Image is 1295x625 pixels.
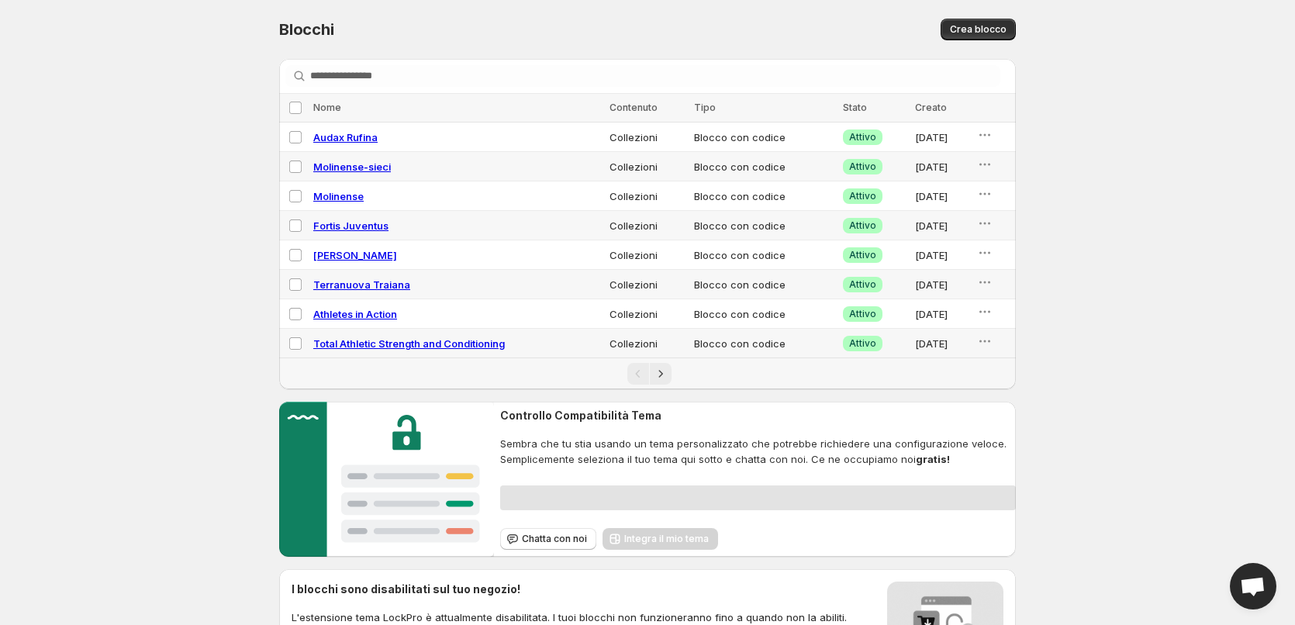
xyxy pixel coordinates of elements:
[849,337,876,350] span: Attivo
[279,357,1016,389] nav: Impaginazione
[605,240,689,270] td: Collezioni
[849,278,876,291] span: Attivo
[279,20,334,39] span: Blocchi
[650,363,672,385] button: Avanti
[610,102,658,113] span: Contenuto
[910,240,972,270] td: [DATE]
[605,211,689,240] td: Collezioni
[313,161,391,173] a: Molinense-sieci
[689,181,838,211] td: Blocco con codice
[292,609,847,625] p: L'estensione tema LockPro è attualmente disabilitata. I tuoi blocchi non funzioneranno fino a qua...
[605,270,689,299] td: Collezioni
[689,211,838,240] td: Blocco con codice
[313,190,364,202] a: Molinense
[910,329,972,358] td: [DATE]
[689,152,838,181] td: Blocco con codice
[313,131,378,143] a: Audax Rufina
[910,123,972,152] td: [DATE]
[910,211,972,240] td: [DATE]
[694,102,716,113] span: Tipo
[313,308,397,320] a: Athletes in Action
[605,123,689,152] td: Collezioni
[500,528,596,550] button: Chatta con noi
[689,270,838,299] td: Blocco con codice
[605,299,689,329] td: Collezioni
[849,308,876,320] span: Attivo
[605,329,689,358] td: Collezioni
[910,152,972,181] td: [DATE]
[849,190,876,202] span: Attivo
[849,131,876,143] span: Attivo
[910,299,972,329] td: [DATE]
[689,123,838,152] td: Blocco con codice
[915,102,947,113] span: Creato
[522,533,587,545] span: Chatta con noi
[313,102,341,113] span: Nome
[689,329,838,358] td: Blocco con codice
[1230,563,1276,609] div: Open chat
[950,23,1007,36] span: Crea blocco
[910,270,972,299] td: [DATE]
[313,337,505,350] a: Total Athletic Strength and Conditioning
[941,19,1016,40] button: Crea blocco
[849,219,876,232] span: Attivo
[313,249,397,261] a: [PERSON_NAME]
[910,181,972,211] td: [DATE]
[605,152,689,181] td: Collezioni
[292,582,847,597] h2: I blocchi sono disabilitati sul tuo negozio!
[500,436,1016,467] span: Sembra che tu stia usando un tema personalizzato che potrebbe richiedere una configurazione veloc...
[849,249,876,261] span: Attivo
[689,240,838,270] td: Blocco con codice
[689,299,838,329] td: Blocco con codice
[279,402,494,557] img: Customer support
[849,161,876,173] span: Attivo
[313,219,388,232] a: Fortis Juventus
[500,408,1016,423] h2: Controllo Compatibilità Tema
[313,278,410,291] a: Terranuova Traiana
[916,453,950,465] strong: gratis!
[843,102,867,113] span: Stato
[605,181,689,211] td: Collezioni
